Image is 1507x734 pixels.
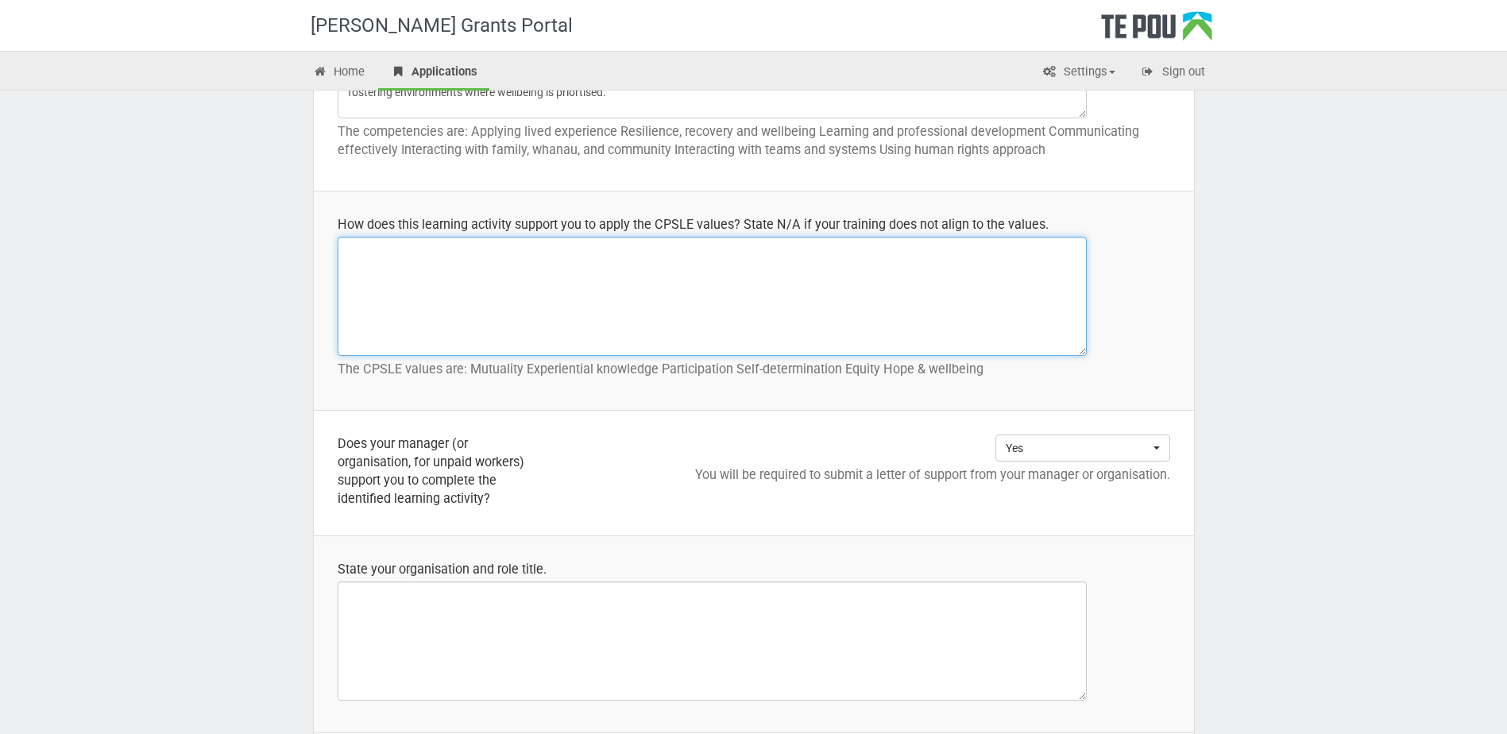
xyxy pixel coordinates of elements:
[587,466,1170,484] p: You will be required to submit a letter of support from your manager or organisation.
[338,122,1170,159] p: The competencies are: Applying lived experience Resilience, recovery and wellbeing Learning and p...
[301,56,377,91] a: Home
[995,435,1170,462] button: Yes
[1030,56,1127,91] a: Settings
[1101,11,1212,51] div: Te Pou Logo
[338,435,539,508] div: Does your manager (or organisation, for unpaid workers) support you to complete the identified le...
[338,215,1170,234] div: How does this learning activity support you to apply the CPSLE values? State N/A if your training...
[1129,56,1217,91] a: Sign out
[378,56,489,91] a: Applications
[338,560,1170,578] div: State your organisation and role title.
[338,360,1170,378] p: The CPSLE values are: Mutuality Experiential knowledge Participation Self-determination Equity Ho...
[1006,440,1150,456] span: Yes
